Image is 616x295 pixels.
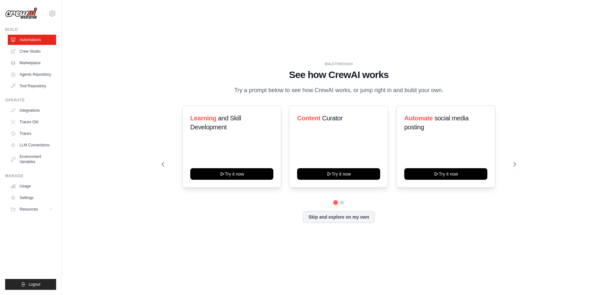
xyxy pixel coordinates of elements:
[8,35,56,45] a: Automations
[162,62,516,66] div: WALKTHROUGH
[8,140,56,150] a: LLM Connections
[8,181,56,191] a: Usage
[322,115,343,122] span: Curator
[190,115,216,122] span: Learning
[29,282,40,287] span: Logout
[8,204,56,214] button: Resources
[404,115,433,122] span: Automate
[20,207,38,212] span: Resources
[8,117,56,127] a: Traces Old
[231,86,447,95] p: Try a prompt below to see how CrewAI works, or jump right in and build your own.
[303,211,374,223] button: Skip and explore on my own
[5,27,56,32] div: Build
[162,69,516,81] h1: See how CrewAI works
[190,168,273,180] button: Try it now
[5,7,37,20] img: Logo
[8,105,56,116] a: Integrations
[8,46,56,56] a: Crew Studio
[5,173,56,178] div: Manage
[5,279,56,290] button: Logout
[8,58,56,68] a: Marketplace
[297,168,380,180] button: Try it now
[190,115,241,131] span: and Skill Development
[404,168,487,180] button: Try it now
[8,69,56,80] a: Agents Repository
[404,115,469,131] span: social media posting
[8,81,56,91] a: Tool Repository
[8,193,56,203] a: Settings
[8,128,56,139] a: Traces
[8,152,56,167] a: Environment Variables
[297,115,321,122] span: Content
[5,98,56,103] div: Operate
